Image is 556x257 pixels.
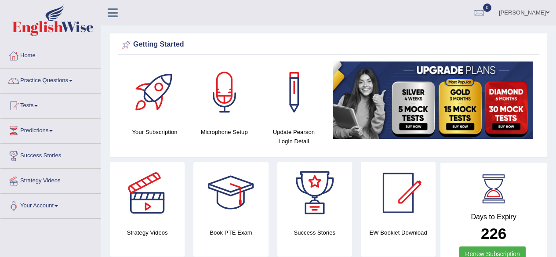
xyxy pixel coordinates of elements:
[0,43,101,65] a: Home
[481,225,506,242] b: 226
[0,119,101,141] a: Predictions
[193,228,268,237] h4: Book PTE Exam
[0,194,101,216] a: Your Account
[483,4,492,12] span: 0
[110,228,185,237] h4: Strategy Videos
[361,228,436,237] h4: EW Booklet Download
[120,38,537,51] div: Getting Started
[194,127,254,137] h4: Microphone Setup
[277,228,352,237] h4: Success Stories
[0,169,101,191] a: Strategy Videos
[333,62,533,139] img: small5.jpg
[0,94,101,116] a: Tests
[124,127,185,137] h4: Your Subscription
[0,144,101,166] a: Success Stories
[0,69,101,90] a: Practice Questions
[450,213,537,221] h4: Days to Expiry
[263,127,324,146] h4: Update Pearson Login Detail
